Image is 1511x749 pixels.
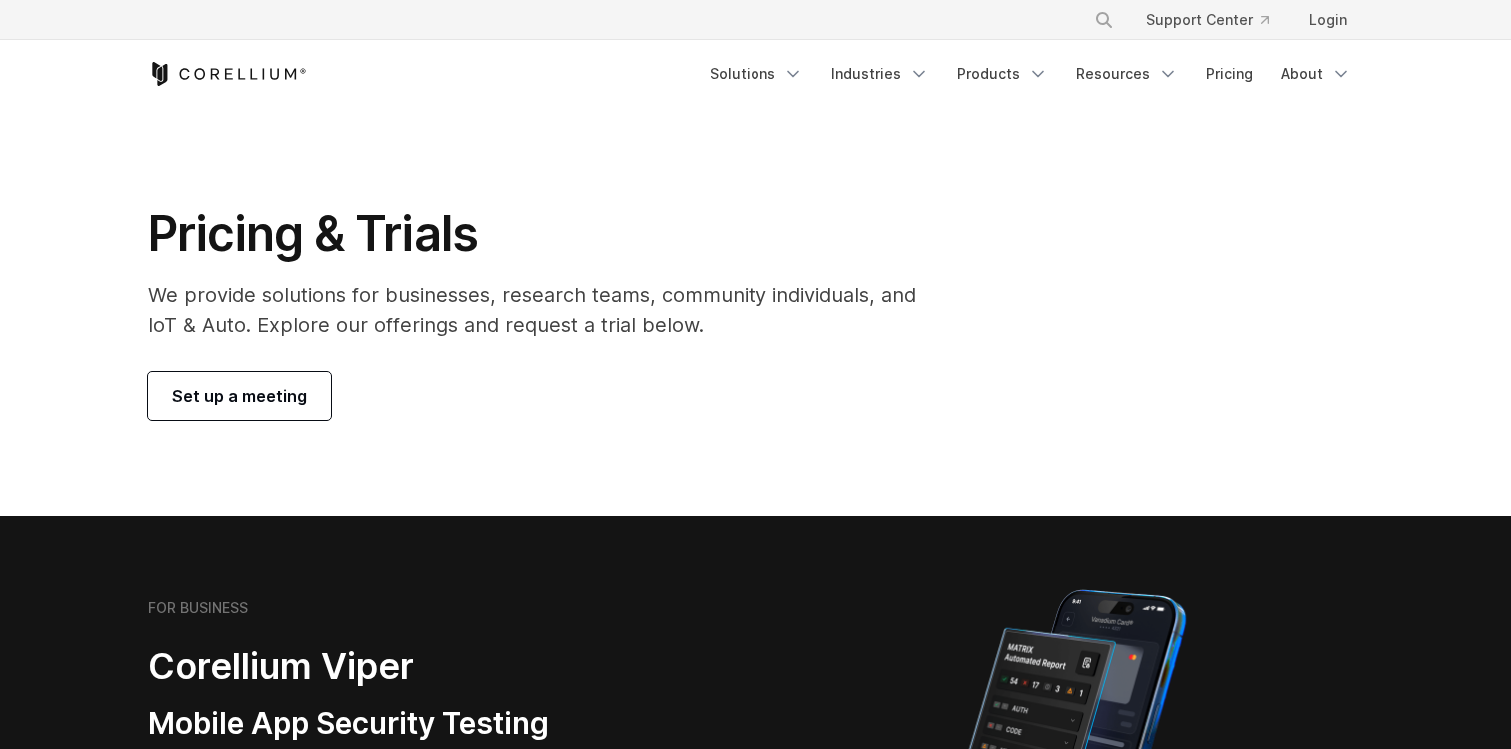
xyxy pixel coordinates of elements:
[1194,56,1265,92] a: Pricing
[148,644,660,689] h2: Corellium Viper
[1130,2,1285,38] a: Support Center
[148,280,944,340] p: We provide solutions for businesses, research teams, community individuals, and IoT & Auto. Explo...
[148,705,660,743] h3: Mobile App Security Testing
[148,599,248,617] h6: FOR BUSINESS
[819,56,941,92] a: Industries
[698,56,815,92] a: Solutions
[148,62,307,86] a: Corellium Home
[148,204,944,264] h1: Pricing & Trials
[1064,56,1190,92] a: Resources
[1070,2,1363,38] div: Navigation Menu
[1293,2,1363,38] a: Login
[1269,56,1363,92] a: About
[148,372,331,420] a: Set up a meeting
[698,56,1363,92] div: Navigation Menu
[945,56,1060,92] a: Products
[1086,2,1122,38] button: Search
[172,384,307,408] span: Set up a meeting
